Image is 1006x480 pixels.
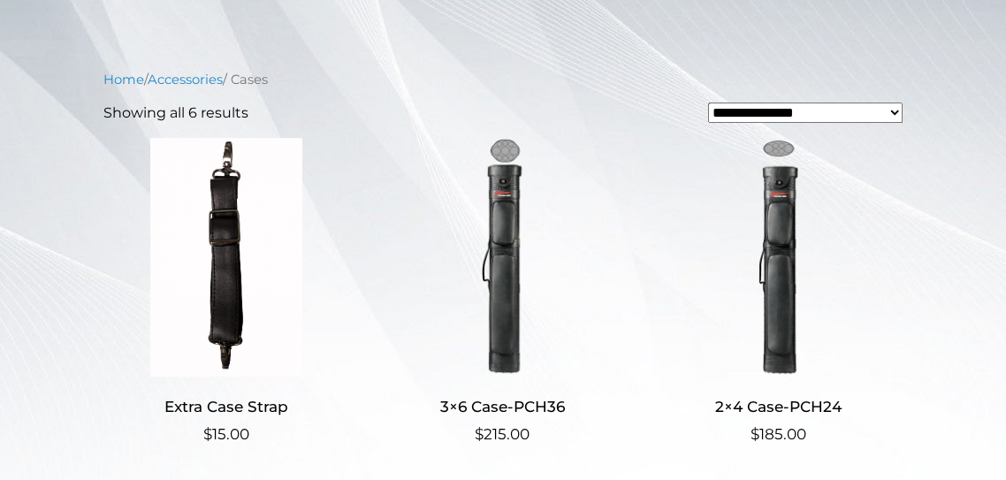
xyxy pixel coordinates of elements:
[379,138,625,446] a: 3×6 Case-PCH36 $215.00
[475,425,484,443] span: $
[475,425,530,443] bdi: 215.00
[103,70,903,89] nav: Breadcrumb
[203,425,249,443] bdi: 15.00
[656,391,902,423] h2: 2×4 Case-PCH24
[656,138,902,377] img: 2x4 Case-PCH24
[379,391,625,423] h2: 3×6 Case-PCH36
[103,138,349,446] a: Extra Case Strap $15.00
[103,391,349,423] h2: Extra Case Strap
[751,425,759,443] span: $
[708,103,903,123] select: Shop order
[656,138,902,446] a: 2×4 Case-PCH24 $185.00
[103,103,248,124] p: Showing all 6 results
[203,425,212,443] span: $
[103,72,144,88] a: Home
[148,72,223,88] a: Accessories
[751,425,806,443] bdi: 185.00
[103,138,349,377] img: Extra Case Strap
[379,138,625,377] img: 3x6 Case-PCH36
